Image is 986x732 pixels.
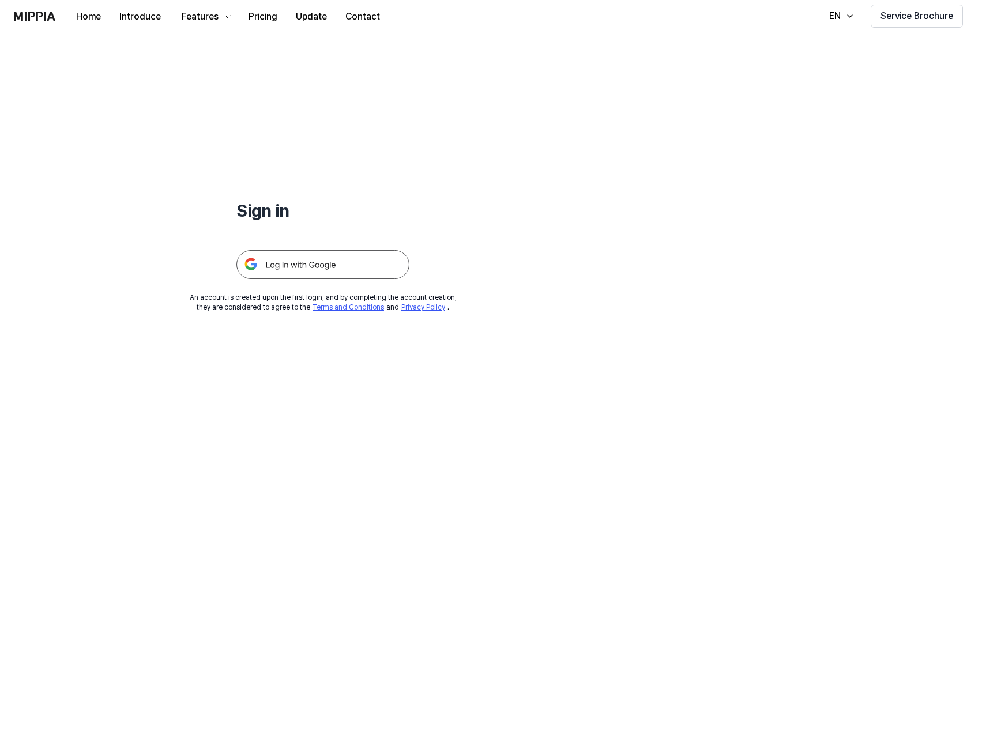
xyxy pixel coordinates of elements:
a: Terms and Conditions [313,303,384,311]
button: Introduce [110,5,170,28]
a: Privacy Policy [401,303,445,311]
button: Pricing [239,5,287,28]
img: 구글 로그인 버튼 [236,250,409,279]
div: An account is created upon the first login, and by completing the account creation, they are cons... [190,293,457,312]
img: logo [14,12,55,21]
div: EN [827,9,843,23]
button: Contact [336,5,389,28]
button: Home [67,5,110,28]
h1: Sign in [236,198,409,222]
button: Update [287,5,336,28]
button: Features [170,5,239,28]
a: Update [287,1,336,32]
button: Service Brochure [871,5,963,28]
div: Features [179,10,221,24]
button: EN [818,5,861,28]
